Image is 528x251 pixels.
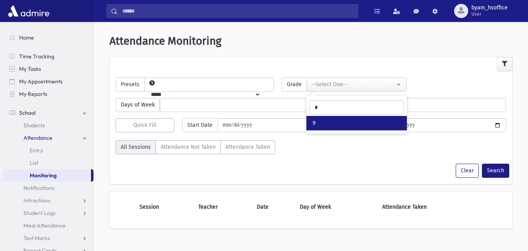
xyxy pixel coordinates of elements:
span: Infractions [23,197,50,204]
th: Date [252,198,295,216]
a: Entry [3,144,93,157]
span: Attendance Monitoring [109,34,222,47]
span: Attendance [23,134,52,141]
span: Quick Fill [133,122,156,128]
span: My Appointments [19,78,63,85]
span: Meal Attendance [23,222,66,229]
span: Monitoring [30,172,57,179]
input: Search [310,100,404,114]
a: Infractions [3,194,93,207]
span: Time Tracking [19,53,54,60]
span: School [19,109,36,116]
span: Test Marks [23,235,50,242]
a: Notifications [3,182,93,194]
span: Notifications [23,184,54,191]
button: Search [482,164,509,178]
span: 9 [313,119,315,127]
label: All Sessions [116,140,156,154]
span: List [30,159,38,166]
button: --Select One-- [306,78,407,92]
input: Search [118,4,358,18]
a: My Reports [3,88,93,100]
label: Attendance Taken [220,140,275,154]
span: Students [23,122,45,129]
a: Attendance [3,132,93,144]
span: My Reports [19,90,47,98]
span: byam_hsoffice [471,5,508,11]
img: AdmirePro [6,3,51,19]
span: Home [19,34,34,41]
span: Days of Week [116,98,160,112]
th: Attendance Taken [378,198,487,216]
span: Presets [116,78,145,92]
a: Meal Attendance [3,219,93,232]
div: AttTaken [116,140,275,157]
th: Day of Week [295,198,378,216]
th: Session [135,198,193,216]
div: --Select One-- [311,80,396,88]
span: User [471,11,508,17]
a: Student Logs [3,207,93,219]
span: Grade [282,78,307,92]
span: My Tasks [19,65,41,72]
a: List [3,157,93,169]
a: Time Tracking [3,50,93,63]
a: Home [3,31,93,44]
span: Student Logs [23,209,55,217]
a: My Appointments [3,75,93,88]
span: Entry [30,147,43,154]
button: Quick Fill [116,118,174,132]
span: Start Date [182,118,218,132]
a: Students [3,119,93,132]
a: Test Marks [3,232,93,244]
a: Monitoring [3,169,91,182]
a: School [3,107,93,119]
label: Attendance Not Taken [156,140,221,154]
th: Teacher [193,198,252,216]
button: Clear [456,164,479,178]
a: My Tasks [3,63,93,75]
